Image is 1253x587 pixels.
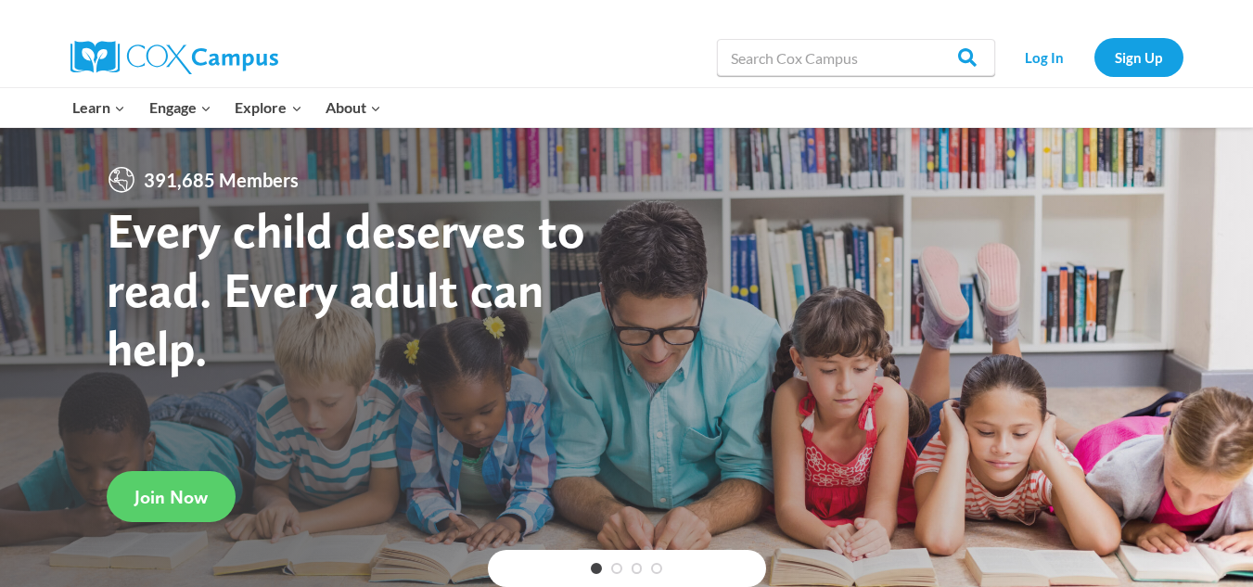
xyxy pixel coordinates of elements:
[591,563,602,574] a: 1
[632,563,643,574] a: 3
[717,39,995,76] input: Search Cox Campus
[107,200,585,377] strong: Every child deserves to read. Every adult can help.
[70,41,278,74] img: Cox Campus
[1004,38,1183,76] nav: Secondary Navigation
[1094,38,1183,76] a: Sign Up
[134,486,208,508] span: Join Now
[72,96,125,120] span: Learn
[235,96,301,120] span: Explore
[1004,38,1085,76] a: Log In
[136,165,306,195] span: 391,685 Members
[107,471,236,522] a: Join Now
[326,96,381,120] span: About
[149,96,211,120] span: Engage
[61,88,393,127] nav: Primary Navigation
[651,563,662,574] a: 4
[611,563,622,574] a: 2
